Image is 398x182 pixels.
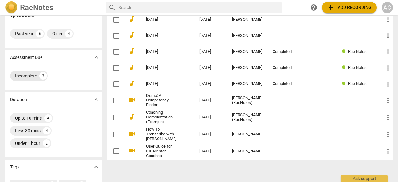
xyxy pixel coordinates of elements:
[308,2,319,13] a: Help
[273,82,300,86] div: Completed
[384,80,392,88] span: more_vert
[146,33,177,38] a: [DATE]
[322,2,377,13] button: Upload
[273,49,300,54] div: Completed
[194,28,227,44] td: [DATE]
[384,64,392,72] span: more_vert
[146,144,177,158] a: User Guide for ICF Mentor Coaches
[342,65,348,70] span: Review status: completed
[128,96,135,104] span: videocam
[10,54,42,61] p: Assessment Due
[5,1,101,14] a: LogoRaeNotes
[384,114,392,121] span: more_vert
[92,54,100,61] span: expand_more
[341,175,388,182] div: Ask support
[232,82,263,86] div: [PERSON_NAME]
[5,1,18,14] img: Logo
[232,17,263,22] div: [PERSON_NAME]
[194,143,227,160] td: [DATE]
[65,30,73,37] div: 4
[128,31,135,39] span: audiotrack
[232,132,263,137] div: [PERSON_NAME]
[91,95,101,104] button: Show more
[15,115,42,121] div: Up to 10 mins
[384,16,392,24] span: more_vert
[146,110,177,124] a: Coaching Demonstration (Example)
[342,49,348,54] span: Review status: completed
[327,4,334,11] span: add
[128,130,135,138] span: videocam
[43,127,51,134] div: 4
[146,49,177,54] a: [DATE]
[194,76,227,92] td: [DATE]
[146,127,177,141] a: How To Transcribe with [PERSON_NAME]
[342,81,348,86] span: Review status: completed
[348,65,367,70] span: Rae Notes
[384,131,392,138] span: more_vert
[348,81,367,86] span: Rae Notes
[52,31,63,37] div: Older
[128,48,135,55] span: audiotrack
[310,4,318,11] span: help
[44,114,52,122] div: 4
[348,49,367,54] span: Rae Notes
[128,147,135,154] span: videocam
[232,65,263,70] div: [PERSON_NAME]
[36,30,44,37] div: 6
[128,15,135,23] span: audiotrack
[39,72,47,80] div: 3
[384,147,392,155] span: more_vert
[232,96,263,105] div: [PERSON_NAME] (RaeNotes)
[20,3,53,12] h2: RaeNotes
[43,139,50,147] div: 2
[327,4,372,11] span: Add recording
[146,82,177,86] a: [DATE]
[194,44,227,60] td: [DATE]
[232,49,263,54] div: [PERSON_NAME]
[92,96,100,103] span: expand_more
[382,2,393,13] button: AC
[15,128,41,134] div: Less 30 mins
[91,53,101,62] button: Show more
[10,164,19,170] p: Tags
[108,4,116,11] span: search
[273,65,300,70] div: Completed
[194,126,227,143] td: [DATE]
[146,17,177,22] a: [DATE]
[128,80,135,87] span: audiotrack
[384,97,392,104] span: more_vert
[232,113,263,122] div: [PERSON_NAME] (RaeNotes)
[194,60,227,76] td: [DATE]
[146,65,177,70] a: [DATE]
[194,109,227,126] td: [DATE]
[128,64,135,71] span: audiotrack
[384,32,392,40] span: more_vert
[91,162,101,172] button: Show more
[92,163,100,171] span: expand_more
[232,149,263,154] div: [PERSON_NAME]
[194,92,227,109] td: [DATE]
[15,73,37,79] div: Incomplete
[128,113,135,121] span: audiotrack
[15,31,34,37] div: Past year
[119,3,279,13] input: Search
[10,96,27,103] p: Duration
[232,33,263,38] div: [PERSON_NAME]
[15,140,40,146] div: Under 1 hour
[146,94,177,108] a: Demo: AI Competency Finder
[384,48,392,56] span: more_vert
[194,12,227,28] td: [DATE]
